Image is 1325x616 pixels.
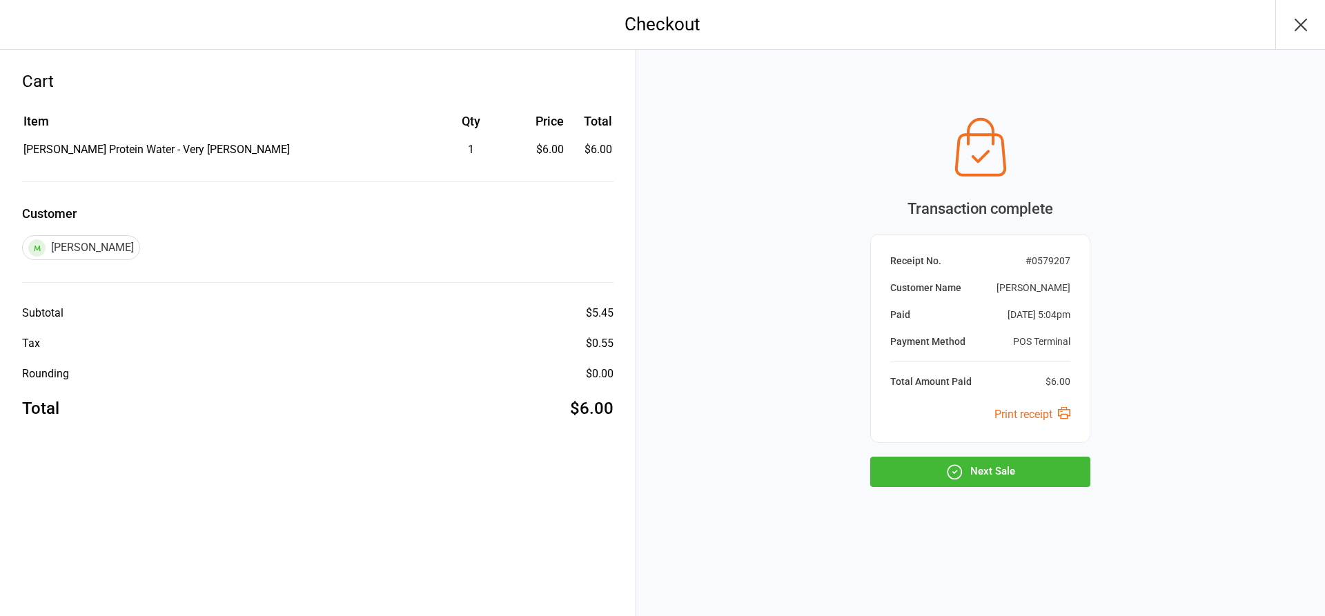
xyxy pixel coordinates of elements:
[569,141,612,158] td: $6.00
[23,112,423,140] th: Item
[890,254,941,268] div: Receipt No.
[870,197,1090,220] div: Transaction complete
[22,396,59,421] div: Total
[570,396,614,421] div: $6.00
[890,375,972,389] div: Total Amount Paid
[1046,375,1070,389] div: $6.00
[890,308,910,322] div: Paid
[22,235,140,260] div: [PERSON_NAME]
[890,335,965,349] div: Payment Method
[586,305,614,321] div: $5.45
[424,112,518,140] th: Qty
[997,281,1070,295] div: [PERSON_NAME]
[22,366,69,382] div: Rounding
[569,112,612,140] th: Total
[22,305,63,321] div: Subtotal
[1008,308,1070,322] div: [DATE] 5:04pm
[1013,335,1070,349] div: POS Terminal
[890,281,961,295] div: Customer Name
[586,335,614,352] div: $0.55
[1025,254,1070,268] div: # 0579207
[22,204,614,223] label: Customer
[520,112,565,130] div: Price
[23,143,290,156] span: [PERSON_NAME] Protein Water - Very [PERSON_NAME]
[520,141,565,158] div: $6.00
[870,457,1090,487] button: Next Sale
[586,366,614,382] div: $0.00
[994,408,1070,421] a: Print receipt
[424,141,518,158] div: 1
[22,69,614,94] div: Cart
[22,335,40,352] div: Tax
